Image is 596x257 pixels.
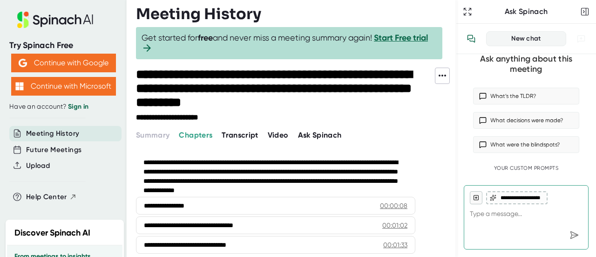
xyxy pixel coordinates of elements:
span: Summary [136,131,169,139]
div: Ask anything about this meeting [473,54,579,75]
div: 00:01:02 [382,221,407,230]
button: Future Meetings [26,145,81,155]
button: Transcript [222,130,258,141]
button: Help Center [26,192,77,202]
span: Video [268,131,289,139]
img: Aehbyd4JwY73AAAAAElFTkSuQmCC [19,59,27,67]
h3: Meeting History [136,5,261,23]
div: New chat [492,35,560,43]
button: Upload [26,160,50,171]
button: Meeting History [26,128,79,139]
div: Have an account? [9,103,117,111]
b: free [198,33,213,43]
button: Summary [136,130,169,141]
button: Close conversation sidebar [578,5,591,18]
span: Get started for and never miss a meeting summary again! [142,33,437,54]
div: Try Spinach Free [9,40,117,51]
div: Send message [566,227,582,243]
a: Start Free trial [374,33,428,43]
button: What decisions were made? [473,112,579,129]
span: Transcript [222,131,258,139]
button: Continue with Microsoft [11,77,116,96]
span: Chapters [179,131,212,139]
div: Ask Spinach [474,7,578,16]
a: Sign in [68,103,88,111]
span: Help Center [26,192,67,202]
button: Expand to Ask Spinach page [461,5,474,18]
button: What were the blindspots? [473,136,579,153]
button: View conversation history [462,29,481,48]
button: What’s the TLDR? [473,88,579,104]
button: Continue with Google [11,54,116,72]
h2: Discover Spinach AI [14,227,90,239]
button: Chapters [179,130,212,141]
button: Ask Spinach [298,130,342,141]
div: Your Custom Prompts [473,165,579,172]
div: 00:00:08 [380,201,407,210]
button: Video [268,130,289,141]
span: Ask Spinach [298,131,342,139]
div: 00:01:33 [383,240,407,250]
